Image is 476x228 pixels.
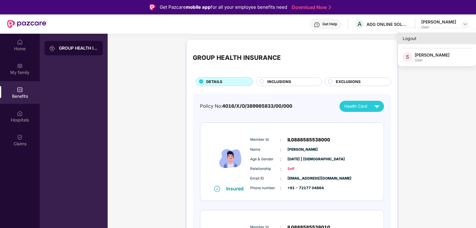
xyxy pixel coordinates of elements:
span: Phone number [250,185,280,191]
div: Policy No: [200,103,292,110]
img: svg+xml;base64,PHN2ZyBpZD0iSGVscC0zMngzMiIgeG1sbnM9Imh0dHA6Ly93d3cudzMub3JnLzIwMDAvc3ZnIiB3aWR0aD... [314,22,320,28]
span: [PERSON_NAME] [287,147,318,153]
span: Age & Gender [250,156,280,162]
span: Health Card [344,103,367,109]
div: Get Help [322,22,337,26]
span: EXCLUSIONS [336,79,361,85]
img: svg+xml;base64,PHN2ZyB4bWxucz0iaHR0cDovL3d3dy53My5vcmcvMjAwMC9zdmciIHZpZXdCb3g9IjAgMCAyNCAyNCIgd2... [372,101,382,112]
span: A [358,20,362,28]
img: svg+xml;base64,PHN2ZyBpZD0iSG9tZSIgeG1sbnM9Imh0dHA6Ly93d3cudzMub3JnLzIwMDAvc3ZnIiB3aWR0aD0iMjAiIG... [17,39,23,45]
span: : [280,146,281,153]
div: GROUP HEALTH INSURANCE [59,45,98,51]
img: svg+xml;base64,PHN2ZyB3aWR0aD0iMjAiIGhlaWdodD0iMjAiIHZpZXdCb3g9IjAgMCAyMCAyMCIgZmlsbD0ibm9uZSIgeG... [17,63,23,69]
img: svg+xml;base64,PHN2ZyB4bWxucz0iaHR0cDovL3d3dy53My5vcmcvMjAwMC9zdmciIHdpZHRoPSIxNiIgaGVpZ2h0PSIxNi... [214,186,220,192]
img: svg+xml;base64,PHN2ZyB3aWR0aD0iMjAiIGhlaWdodD0iMjAiIHZpZXdCb3g9IjAgMCAyMCAyMCIgZmlsbD0ibm9uZSIgeG... [49,45,55,51]
button: Health Card [339,101,384,112]
span: : [280,185,281,192]
strong: mobile app [186,4,211,10]
div: GROUP HEALTH INSURANCE [193,53,281,63]
span: Email ID [250,176,280,181]
span: Name [250,147,280,153]
div: Insured [226,186,247,192]
div: ADG ONLINE SOLUTIONS PRIVATE LIMITED [367,21,409,27]
span: S [406,53,409,60]
span: IL0888585538000 [287,136,330,143]
img: svg+xml;base64,PHN2ZyBpZD0iSG9zcGl0YWxzIiB4bWxucz0iaHR0cDovL3d3dy53My5vcmcvMjAwMC9zdmciIHdpZHRoPS... [17,110,23,116]
div: [PERSON_NAME] [415,52,450,58]
div: Get Pazcare for all your employee benefits need [160,4,287,11]
div: User [415,58,450,63]
span: Member Id [250,137,280,143]
span: : [280,137,281,143]
span: : [280,175,281,182]
div: Logout [398,32,476,44]
img: New Pazcare Logo [7,20,46,28]
span: DETAILS [206,79,222,85]
img: svg+xml;base64,PHN2ZyBpZD0iQ2xhaW0iIHhtbG5zPSJodHRwOi8vd3d3LnczLm9yZy8yMDAwL3N2ZyIgd2lkdGg9IjIwIi... [17,134,23,140]
span: : [280,156,281,163]
div: User [421,25,456,29]
span: 4016/X/O/389985833/00/000 [222,103,292,109]
span: Relationship [250,166,280,172]
div: [PERSON_NAME] [421,19,456,25]
span: +91 - 72177 04664 [287,185,318,191]
span: : [280,166,281,172]
img: svg+xml;base64,PHN2ZyBpZD0iRHJvcGRvd24tMzJ4MzIiIHhtbG5zPSJodHRwOi8vd3d3LnczLm9yZy8yMDAwL3N2ZyIgd2... [463,22,468,26]
span: [DATE] | [DEMOGRAPHIC_DATA] [287,156,318,162]
img: Logo [149,4,155,10]
img: Stroke [329,4,331,11]
span: Self [287,166,318,172]
a: Download Now [292,4,329,11]
img: svg+xml;base64,PHN2ZyBpZD0iQmVuZWZpdHMiIHhtbG5zPSJodHRwOi8vd3d3LnczLm9yZy8yMDAwL3N2ZyIgd2lkdGg9Ij... [17,87,23,93]
img: icon [213,131,249,185]
span: INCLUSIONS [267,79,291,85]
span: [EMAIL_ADDRESS][DOMAIN_NAME] [287,176,318,181]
